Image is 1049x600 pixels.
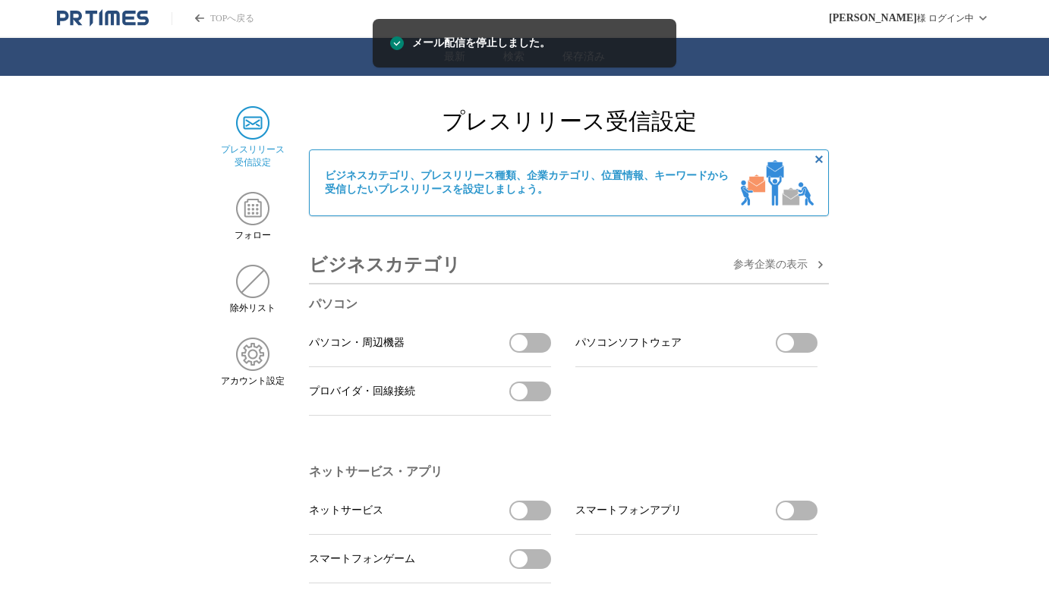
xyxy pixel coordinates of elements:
span: プレスリリース 受信設定 [221,143,285,169]
span: メール配信を停止しました。 [412,35,550,52]
span: パソコン・周辺機器 [309,336,405,350]
img: プレスリリース 受信設定 [236,106,269,140]
img: アカウント設定 [236,338,269,371]
span: ネットサービス [309,504,383,517]
img: 除外リスト [236,265,269,298]
span: ビジネスカテゴリ、プレスリリース種類、企業カテゴリ、位置情報、キーワードから 受信したいプレスリリースを設定しましょう。 [325,169,729,196]
h2: プレスリリース受信設定 [309,106,829,137]
span: パソコンソフトウェア [575,336,682,350]
h3: ネットサービス・アプリ [309,464,817,480]
span: 除外リスト [230,302,276,315]
img: フォロー [236,192,269,225]
span: スマートフォンアプリ [575,504,682,517]
a: PR TIMESのトップページはこちら [172,12,254,25]
h3: パソコン [309,297,817,313]
button: 非表示にする [810,150,828,168]
button: 参考企業の表示 [733,256,829,274]
h3: ビジネスカテゴリ [309,247,461,283]
span: [PERSON_NAME] [829,12,917,24]
span: スマートフォンゲーム [309,552,415,566]
span: アカウント設定 [221,375,285,388]
a: フォローフォロー [220,192,285,242]
span: フォロー [235,229,271,242]
a: アカウント設定アカウント設定 [220,338,285,388]
a: PR TIMESのトップページはこちら [57,9,149,27]
span: プロバイダ・回線接続 [309,385,415,398]
span: 参考企業の 表示 [733,258,808,272]
a: 除外リスト除外リスト [220,265,285,315]
a: プレスリリース 受信設定プレスリリース 受信設定 [220,106,285,169]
